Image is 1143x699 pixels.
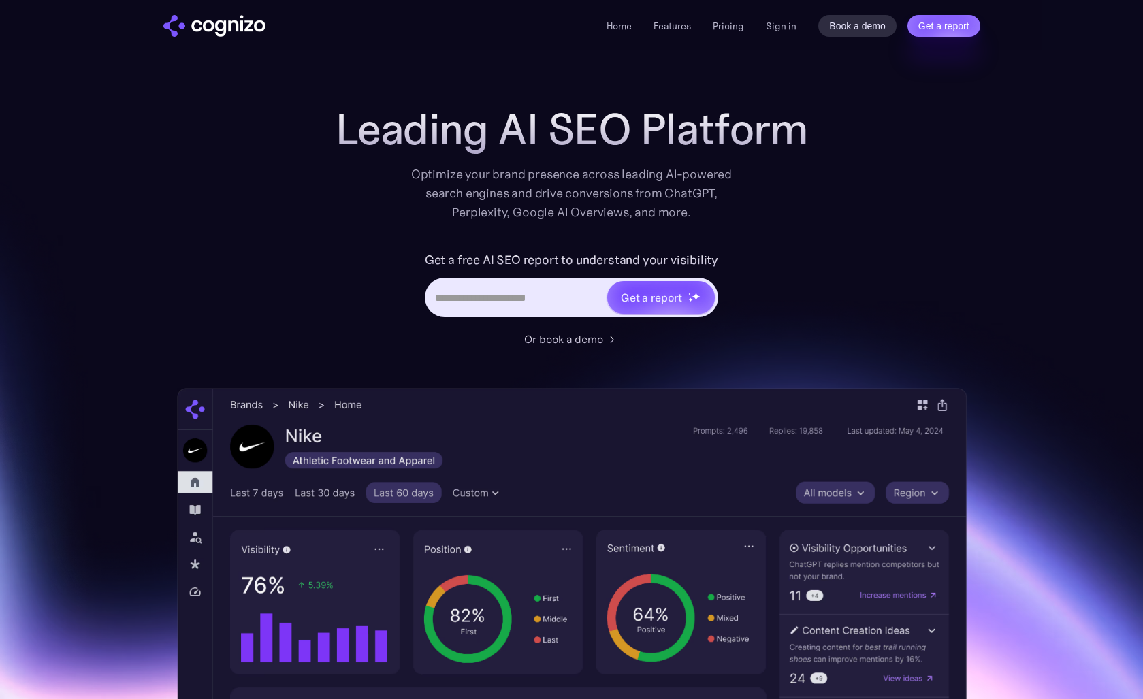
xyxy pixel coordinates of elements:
label: Get a free AI SEO report to understand your visibility [425,249,718,271]
img: star [688,297,693,302]
a: Home [607,20,632,32]
a: Sign in [766,18,796,34]
div: Get a report [621,289,682,306]
a: Get a report [907,15,980,37]
a: Pricing [713,20,744,32]
div: Or book a demo [524,331,603,347]
a: Features [654,20,691,32]
img: star [692,292,701,301]
div: Optimize your brand presence across leading AI-powered search engines and drive conversions from ... [404,165,739,222]
a: Get a reportstarstarstar [606,280,716,315]
h1: Leading AI SEO Platform [336,105,808,154]
a: Or book a demo [524,331,619,347]
img: cognizo logo [163,15,265,37]
img: star [688,293,690,295]
a: Book a demo [818,15,897,37]
form: Hero URL Input Form [425,249,718,324]
a: home [163,15,265,37]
